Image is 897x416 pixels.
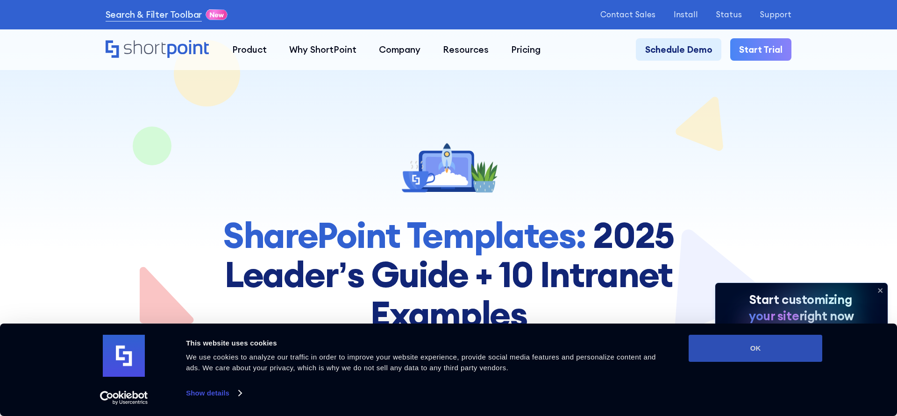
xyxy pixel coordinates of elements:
[224,212,674,337] strong: 2025 Leader’s Guide + 10 Intranet Examples
[186,353,656,372] span: We use cookies to analyze our traffic in order to improve your website experience, provide social...
[379,43,420,56] div: Company
[368,38,432,61] a: Company
[500,38,552,61] a: Pricing
[186,338,668,349] div: This website uses cookies
[636,38,721,61] a: Schedule Demo
[106,40,210,60] a: Home
[689,335,822,362] button: OK
[716,10,742,19] a: Status
[83,391,165,405] a: Usercentrics Cookiebot - opens in a new window
[432,38,500,61] a: Resources
[511,43,541,56] div: Pricing
[760,10,791,19] a: Support
[730,38,791,61] a: Start Trial
[232,43,267,56] div: Product
[289,43,356,56] div: Why ShortPoint
[106,8,202,21] a: Search & Filter Toolbar
[221,38,278,61] a: Product
[443,43,489,56] div: Resources
[186,386,241,400] a: Show details
[674,10,698,19] a: Install
[223,212,586,258] strong: SharePoint Templates:
[600,10,655,19] a: Contact Sales
[278,38,368,61] a: Why ShortPoint
[103,335,145,377] img: logo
